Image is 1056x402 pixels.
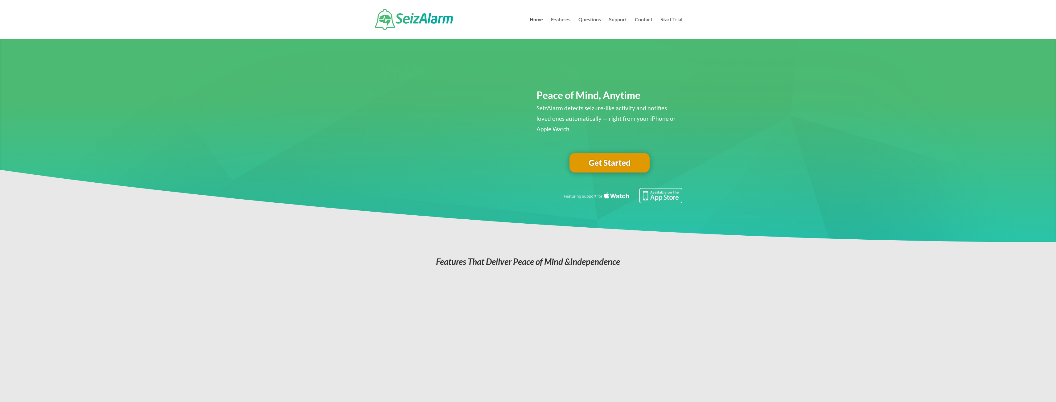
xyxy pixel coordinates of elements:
[635,17,652,39] a: Contact
[570,256,620,267] span: Independence
[563,188,682,203] img: Seizure detection available in the Apple App Store.
[609,17,627,39] a: Support
[569,153,650,173] a: Get Started
[551,17,570,39] a: Features
[536,89,640,101] span: Peace of Mind, Anytime
[536,104,676,132] span: SeizAlarm detects seizure-like activity and notifies loved ones automatically — right from your i...
[530,17,543,39] a: Home
[563,197,682,205] a: Featuring seizure detection support for the Apple Watch
[436,256,620,267] em: Features That Deliver Peace of Mind &
[660,17,682,39] a: Start Trial
[375,9,453,30] img: SeizAlarm
[578,17,601,39] a: Questions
